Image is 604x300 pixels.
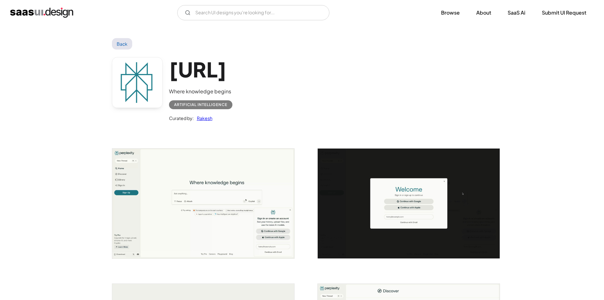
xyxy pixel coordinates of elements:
div: Curated by: [169,114,194,122]
a: Back [112,38,133,50]
div: Where knowledge begins [169,88,232,95]
a: open lightbox [318,149,500,258]
a: Submit UI Request [534,6,594,20]
a: Rakesh [194,114,212,122]
a: home [10,8,73,18]
a: open lightbox [112,149,294,258]
a: SaaS Ai [500,6,533,20]
img: 65b9d3bdf19451c686cb9749_perplexity%20home%20page.jpg [112,149,294,258]
a: About [469,6,499,20]
div: Artificial Intelligence [174,101,227,109]
form: Email Form [177,5,329,20]
a: Browse [433,6,467,20]
input: Search UI designs you're looking for... [177,5,329,20]
h1: [URL] [169,57,232,82]
img: 65b9d3bd40d97bb4e9ee2fbe_perplexity%20sign%20in.jpg [318,149,500,258]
